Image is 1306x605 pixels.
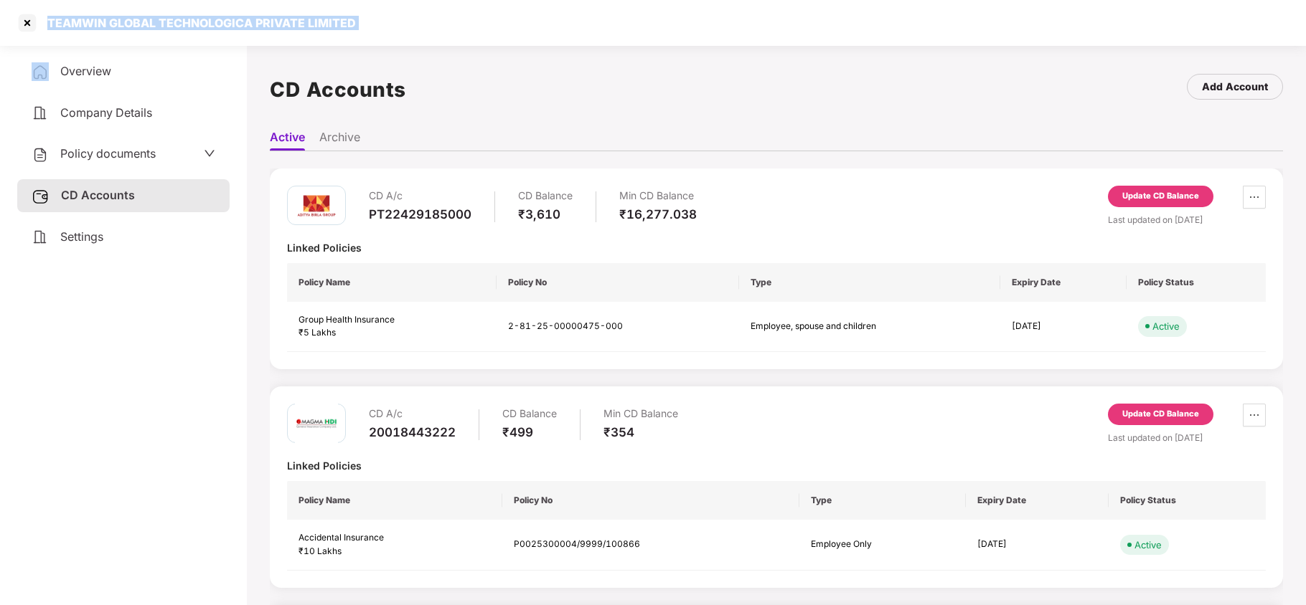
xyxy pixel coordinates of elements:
[1152,319,1180,333] div: Active
[619,206,697,222] div: ₹16,277.038
[32,188,50,205] img: svg+xml;base64,PHN2ZyB3aWR0aD0iMjUiIGhlaWdodD0iMjQiIHZpZXdCb3g9IjAgMCAyNSAyNCIgZmlsbD0ibm9uZSIgeG...
[502,424,557,440] div: ₹499
[966,520,1109,571] td: [DATE]
[287,481,502,520] th: Policy Name
[497,302,739,353] td: 2-81-25-00000475-000
[32,229,49,246] img: svg+xml;base64,PHN2ZyB4bWxucz0iaHR0cDovL3d3dy53My5vcmcvMjAwMC9zdmciIHdpZHRoPSIyNCIgaGVpZ2h0PSIyNC...
[619,186,697,206] div: Min CD Balance
[270,130,305,151] li: Active
[1000,302,1127,353] td: [DATE]
[369,424,456,440] div: 20018443222
[739,263,1000,302] th: Type
[204,148,215,159] span: down
[518,206,573,222] div: ₹3,610
[270,74,406,105] h1: CD Accounts
[1000,263,1127,302] th: Expiry Date
[1127,263,1266,302] th: Policy Status
[369,186,471,206] div: CD A/c
[1243,186,1266,209] button: ellipsis
[60,105,152,120] span: Company Details
[1244,191,1265,203] span: ellipsis
[966,481,1109,520] th: Expiry Date
[299,531,491,545] div: Accidental Insurance
[502,481,799,520] th: Policy No
[39,16,356,30] div: TEAMWIN GLOBAL TECHNOLOGICA PRIVATE LIMITED
[287,241,1266,254] div: Linked Policies
[287,263,497,302] th: Policy Name
[61,188,135,202] span: CD Accounts
[1108,213,1266,227] div: Last updated on [DATE]
[319,130,360,151] li: Archive
[32,64,49,81] img: svg+xml;base64,PHN2ZyB4bWxucz0iaHR0cDovL3d3dy53My5vcmcvMjAwMC9zdmciIHdpZHRoPSIyNCIgaGVpZ2h0PSIyNC...
[287,459,1266,472] div: Linked Policies
[369,404,456,424] div: CD A/c
[811,538,955,551] div: Employee Only
[32,105,49,122] img: svg+xml;base64,PHN2ZyB4bWxucz0iaHR0cDovL3d3dy53My5vcmcvMjAwMC9zdmciIHdpZHRoPSIyNCIgaGVpZ2h0PSIyNC...
[60,64,111,78] span: Overview
[518,186,573,206] div: CD Balance
[1108,431,1266,444] div: Last updated on [DATE]
[299,313,485,327] div: Group Health Insurance
[32,146,49,163] img: svg+xml;base64,PHN2ZyB4bWxucz0iaHR0cDovL3d3dy53My5vcmcvMjAwMC9zdmciIHdpZHRoPSIyNCIgaGVpZ2h0PSIyNC...
[799,481,967,520] th: Type
[295,184,338,227] img: aditya.png
[1134,538,1162,552] div: Active
[603,404,678,424] div: Min CD Balance
[299,327,336,338] span: ₹5 Lakhs
[1122,408,1199,421] div: Update CD Balance
[1202,79,1268,95] div: Add Account
[751,320,908,333] div: Employee, spouse and children
[60,229,103,244] span: Settings
[1244,409,1265,421] span: ellipsis
[502,520,799,571] td: P0025300004/9999/100866
[299,546,342,556] span: ₹10 Lakhs
[1109,481,1266,520] th: Policy Status
[502,404,557,424] div: CD Balance
[497,263,739,302] th: Policy No
[369,206,471,222] div: PT22429185000
[1122,190,1199,203] div: Update CD Balance
[60,146,156,161] span: Policy documents
[1243,404,1266,427] button: ellipsis
[603,424,678,440] div: ₹354
[295,402,338,445] img: magma.png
